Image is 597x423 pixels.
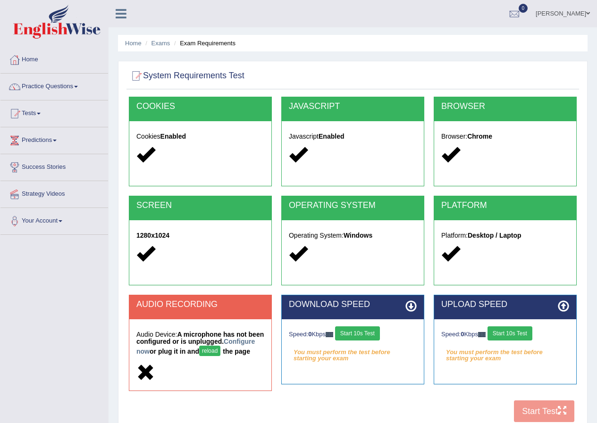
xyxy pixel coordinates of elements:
[136,300,264,309] h2: AUDIO RECORDING
[441,201,569,210] h2: PLATFORM
[136,232,169,239] strong: 1280x1024
[441,300,569,309] h2: UPLOAD SPEED
[488,326,532,340] button: Start 10s Test
[0,100,108,124] a: Tests
[441,133,569,140] h5: Browser:
[441,232,569,239] h5: Platform:
[289,345,417,359] em: You must perform the test before starting your exam
[289,201,417,210] h2: OPERATING SYSTEM
[441,326,569,343] div: Speed: Kbps
[0,74,108,97] a: Practice Questions
[467,133,492,140] strong: Chrome
[441,102,569,111] h2: BROWSER
[136,102,264,111] h2: COOKIES
[319,133,344,140] strong: Enabled
[344,232,372,239] strong: Windows
[199,346,220,356] button: reload
[160,133,186,140] strong: Enabled
[289,300,417,309] h2: DOWNLOAD SPEED
[172,39,235,48] li: Exam Requirements
[289,326,417,343] div: Speed: Kbps
[136,133,264,140] h5: Cookies
[289,232,417,239] h5: Operating System:
[461,331,464,338] strong: 0
[125,40,142,47] a: Home
[308,331,311,338] strong: 0
[326,332,333,337] img: ajax-loader-fb-connection.gif
[136,338,255,355] a: Configure now
[136,331,264,358] h5: Audio Device:
[468,232,521,239] strong: Desktop / Laptop
[136,331,264,355] strong: A microphone has not been configured or is unplugged. or plug it in and the page
[289,102,417,111] h2: JAVASCRIPT
[519,4,528,13] span: 0
[0,181,108,205] a: Strategy Videos
[289,133,417,140] h5: Javascript
[129,69,244,83] h2: System Requirements Test
[478,332,486,337] img: ajax-loader-fb-connection.gif
[0,47,108,70] a: Home
[0,208,108,232] a: Your Account
[151,40,170,47] a: Exams
[0,127,108,151] a: Predictions
[0,154,108,178] a: Success Stories
[335,326,380,340] button: Start 10s Test
[136,201,264,210] h2: SCREEN
[441,345,569,359] em: You must perform the test before starting your exam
